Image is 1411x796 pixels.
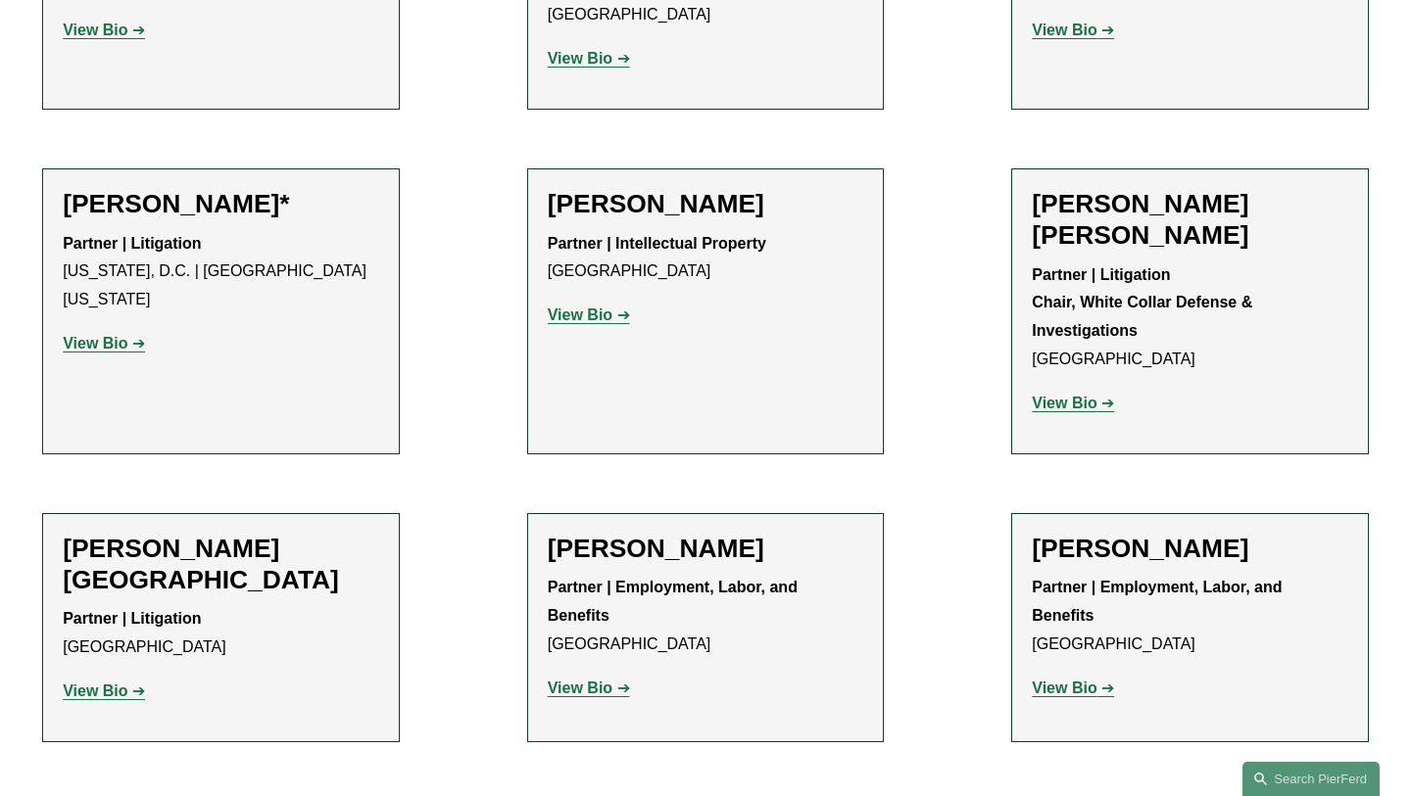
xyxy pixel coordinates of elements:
[548,579,803,624] strong: Partner | Employment, Labor, and Benefits
[1032,679,1096,696] strong: View Bio
[1032,679,1114,696] a: View Bio
[1032,22,1096,38] strong: View Bio
[63,22,145,38] a: View Bio
[1032,395,1114,411] a: View Bio
[548,189,864,220] h2: [PERSON_NAME]
[63,235,201,252] strong: Partner | Litigation
[548,679,612,696] strong: View Bio
[1032,266,1256,340] strong: Partner | Litigation Chair, White Collar Defense & Investigations
[548,235,766,252] strong: Partner | Intellectual Property
[548,534,864,565] h2: [PERSON_NAME]
[63,22,127,38] strong: View Bio
[1032,574,1348,658] p: [GEOGRAPHIC_DATA]
[548,50,630,67] a: View Bio
[63,189,379,220] h2: [PERSON_NAME]*
[548,50,612,67] strong: View Bio
[1032,261,1348,374] p: [GEOGRAPHIC_DATA]
[1032,395,1096,411] strong: View Bio
[548,306,612,323] strong: View Bio
[548,679,630,696] a: View Bio
[1032,534,1348,565] h2: [PERSON_NAME]
[63,335,127,351] strong: View Bio
[1032,579,1287,624] strong: Partner | Employment, Labor, and Benefits
[63,610,201,627] strong: Partner | Litigation
[1032,189,1348,252] h2: [PERSON_NAME] [PERSON_NAME]
[63,230,379,314] p: [US_STATE], D.C. | [GEOGRAPHIC_DATA][US_STATE]
[63,682,127,699] strong: View Bio
[1242,762,1380,796] a: Search this site
[1032,22,1114,38] a: View Bio
[63,534,379,596] h2: [PERSON_NAME][GEOGRAPHIC_DATA]
[63,605,379,662] p: [GEOGRAPHIC_DATA]
[548,306,630,323] a: View Bio
[548,574,864,658] p: [GEOGRAPHIC_DATA]
[548,230,864,287] p: [GEOGRAPHIC_DATA]
[63,682,145,699] a: View Bio
[63,335,145,351] a: View Bio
